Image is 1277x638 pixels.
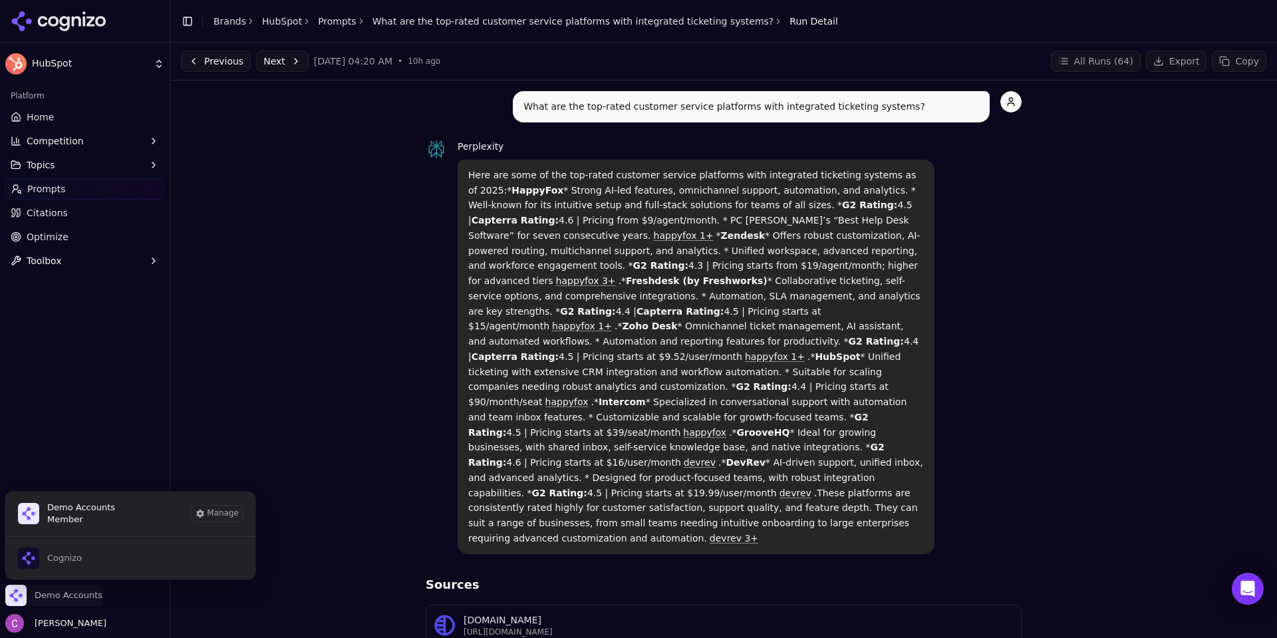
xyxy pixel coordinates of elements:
span: Member [47,514,115,526]
span: Citations [27,206,68,220]
strong: Freshdesk (by Freshworks) [626,275,768,286]
img: Cognizo [18,548,39,569]
span: [DATE] 04:20 AM [314,55,392,68]
button: Export [1146,51,1207,72]
div: Demo Accounts is active [5,492,255,579]
strong: Zoho Desk [622,321,677,331]
strong: Intercom [599,397,646,407]
span: [PERSON_NAME] [29,617,106,629]
img: Chris Abouraad [5,614,24,633]
nav: breadcrumb [213,15,838,28]
span: Perplexity [458,141,503,152]
a: HubSpot [262,15,302,28]
h3: Sources [426,575,1022,594]
a: happyfox [545,397,589,407]
span: Toolbox [27,254,62,267]
strong: G2 Rating: [531,488,587,498]
div: Platform [5,85,164,106]
a: happyfox 1+ [654,230,714,241]
span: • [398,56,402,67]
span: Cognizo [47,552,82,564]
a: devrev [684,457,716,468]
button: Open user button [5,614,106,633]
span: Optimize [27,230,69,243]
a: happyfox 3+ [556,275,616,286]
a: happyfox [683,427,726,438]
button: Copy [1212,51,1266,72]
img: usepylon.com favicon [434,615,455,636]
button: Next [256,51,309,72]
a: happyfox 1+ [745,351,805,362]
button: Manage [191,506,243,522]
img: Demo Accounts [5,585,27,606]
strong: DevRev [726,457,766,468]
div: List of all organization memberships [5,536,256,579]
a: devrev [780,488,811,498]
span: HubSpot [32,58,148,70]
strong: G2 Rating: [633,260,688,271]
span: Demo Accounts [35,589,102,601]
a: Brands [213,16,246,27]
button: Previous [181,51,251,72]
strong: HappyFox [511,185,563,196]
div: Open Intercom Messenger [1232,573,1264,605]
strong: G2 Rating: [842,200,897,210]
span: Competition [27,134,84,148]
a: Prompts [318,15,356,28]
strong: Capterra Rating: [472,351,559,362]
a: What are the top-rated customer service platforms with integrated ticketing systems? [372,15,774,28]
button: All Runs (64) [1051,51,1141,72]
strong: GrooveHQ [737,427,790,438]
strong: Capterra Rating: [637,306,724,317]
p: Here are some of the top-rated customer service platforms with integrated ticketing systems as of... [468,168,924,546]
p: [URL][DOMAIN_NAME] [464,627,1013,637]
span: 10h ago [408,56,440,67]
p: [DOMAIN_NAME] [464,613,1013,627]
span: U [455,615,461,636]
strong: G2 Rating: [736,381,791,392]
strong: Zendesk [721,230,766,241]
strong: G2 Rating: [468,412,869,438]
img: Demo Accounts [18,503,39,524]
p: What are the top-rated customer service platforms with integrated ticketing systems? [523,99,979,114]
strong: G2 Rating: [849,336,904,347]
span: Prompts [27,182,66,196]
button: Close organization switcher [5,585,102,606]
strong: Capterra Rating: [472,215,559,226]
img: HubSpot [5,53,27,75]
strong: HubSpot [815,351,860,362]
span: Run Detail [789,15,838,28]
a: devrev 3+ [710,533,758,544]
span: Topics [27,158,55,172]
strong: G2 Rating: [560,306,615,317]
span: Home [27,110,54,124]
span: Demo Accounts [47,502,115,514]
a: happyfox 1+ [552,321,612,331]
